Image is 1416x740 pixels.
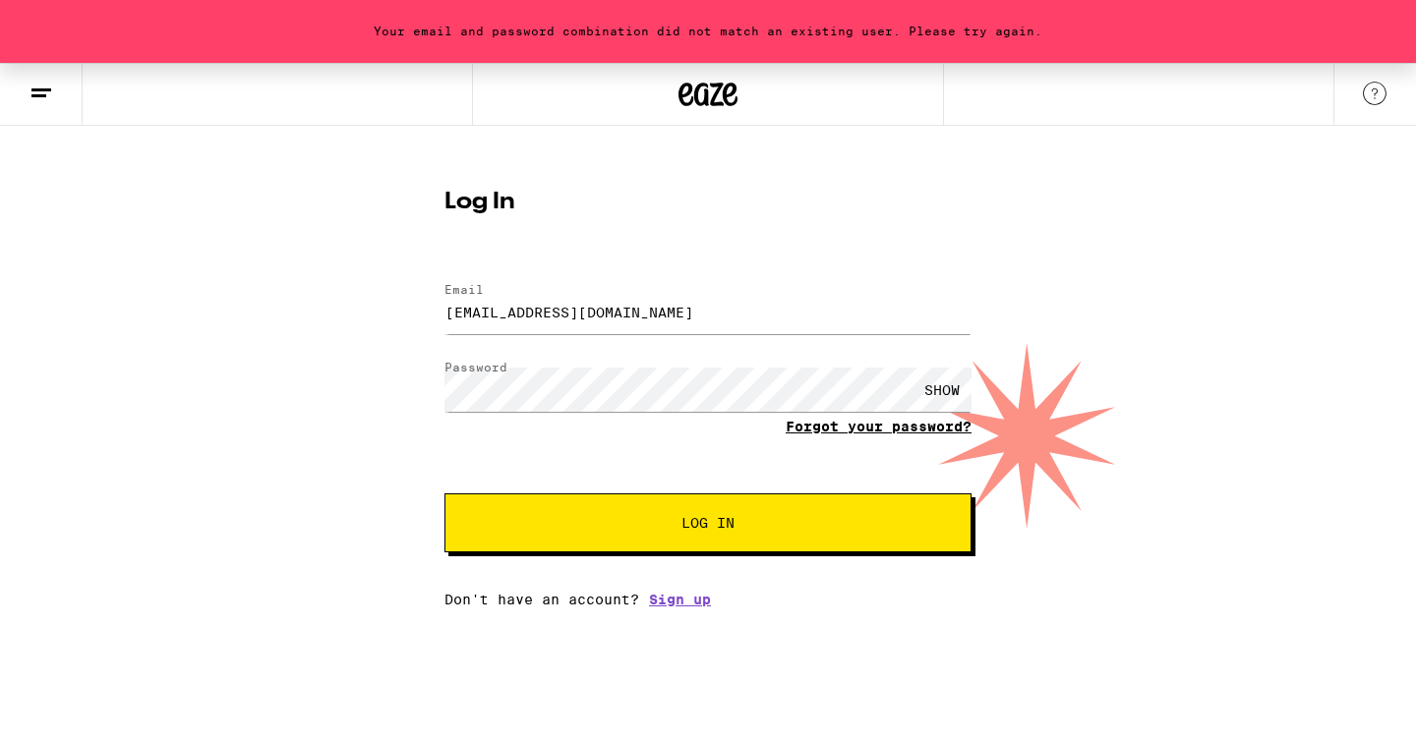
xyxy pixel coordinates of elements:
button: Log In [444,493,972,552]
h1: Log In [444,191,972,214]
input: Email [444,290,972,334]
a: Forgot your password? [786,419,972,434]
label: Password [444,361,507,373]
div: Don't have an account? [444,592,972,607]
a: Sign up [649,592,711,607]
span: Log In [681,516,735,530]
label: Email [444,283,484,296]
div: SHOW [913,368,972,412]
span: Hi. Need any help? [12,14,142,29]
